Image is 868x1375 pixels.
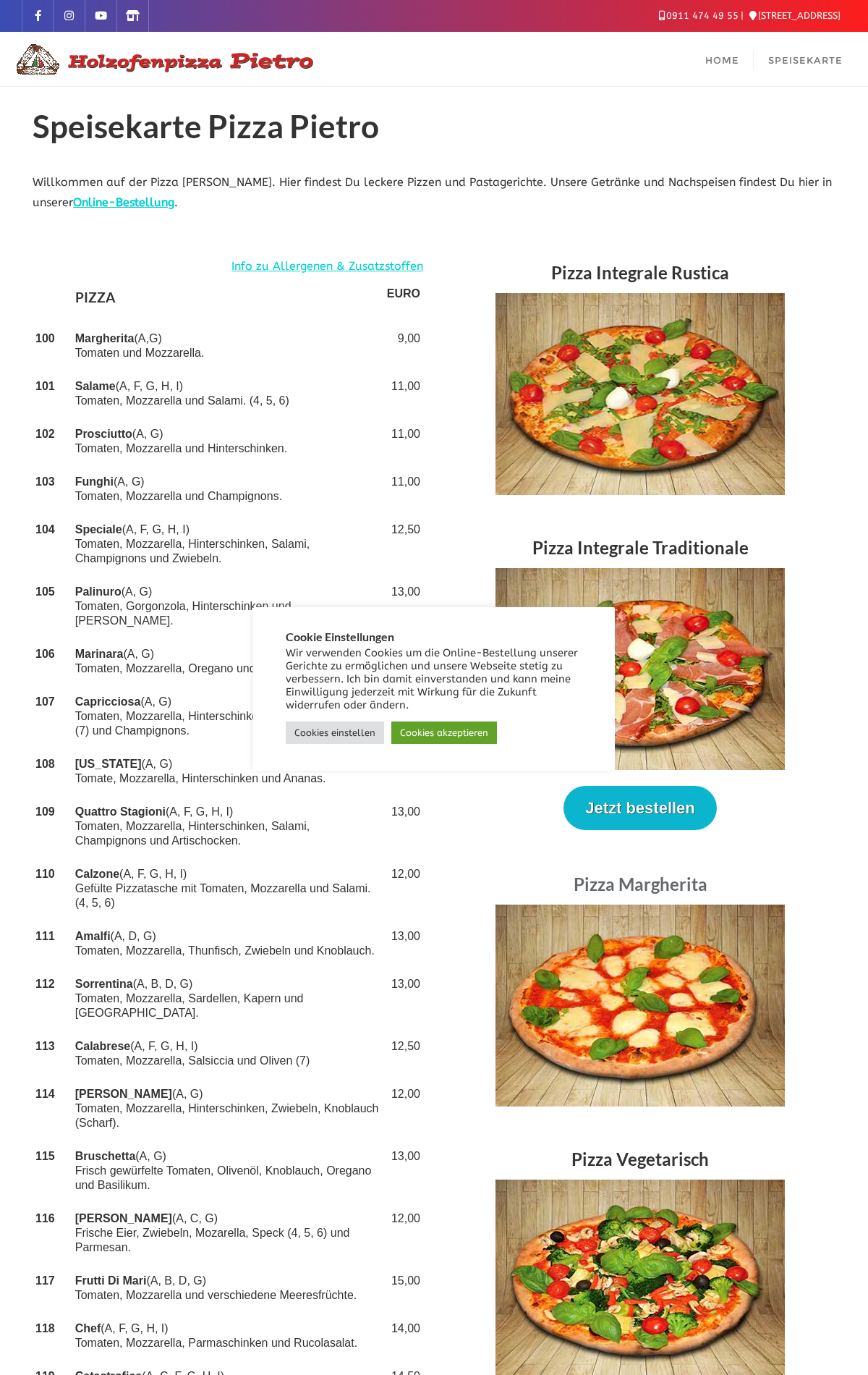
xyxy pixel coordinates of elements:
strong: Salame [75,380,116,392]
a: Online-Bestellung [73,195,174,209]
strong: [US_STATE] [75,758,142,770]
a: Info zu Allergenen & Zusatzstoffen [231,256,423,277]
strong: Calzone [75,868,119,880]
strong: Margherita [75,332,135,344]
td: (A, G) Tomaten, Mozzarella, Hinterschinken, Artischocken, Oliven (7) und Champignons. [72,685,384,748]
p: Willkommen auf der Pizza [PERSON_NAME]. Hier findest Du leckere Pizzen und Pastagerichte. Unsere ... [33,172,835,214]
td: (A, F, G, H, I) Tomaten, Mozzarella, Hinterschinken, Salami, Champignons und Zwiebeln. [72,513,384,575]
div: Wir verwenden Cookies um die Online-Bestellung unserer Gerichte zu ermöglichen und unsere Webseit... [286,647,582,712]
strong: Speciale [75,523,122,536]
h5: Cookie Einstellungen [286,630,582,643]
td: (A, F, G, H, I) Tomaten, Mozzarella, Parmaschinken und Rucolasalat. [72,1312,384,1360]
td: 13,00 [384,795,423,858]
img: Logo [11,42,315,77]
strong: Marinara [75,648,124,660]
td: 13,00 [384,968,423,1030]
td: (A, G) Tomaten, Mozzarella, Hinterschinken, Zwiebeln, Knoblauch (Scharf). [72,1078,384,1140]
img: Speisekarte - Pizza Integrale Traditionale [495,568,785,770]
a: Cookies akzeptieren [391,722,497,744]
strong: 115 [35,1150,55,1162]
td: (A, G) Tomaten, Mozzarella und Champignons. [72,465,384,513]
strong: [PERSON_NAME] [75,1212,172,1224]
a: Cookies einstellen [286,722,384,744]
strong: 112 [35,978,55,990]
strong: Chef [75,1322,101,1334]
td: (A, B, D, G) Tomaten, Mozzarella und verschiedene Meeresfrüchte. [72,1264,384,1312]
td: 12,00 [384,858,423,920]
strong: Capricciosa [75,695,141,708]
h3: Pizza Integrale Traditionale [445,531,835,568]
td: (A, D, G) Tomaten, Mozzarella, Thunfisch, Zwiebeln und Knoblauch. [72,920,384,968]
td: (A, G) Tomate, Mozzarella, Hinterschinken und Ananas. [72,748,384,795]
td: (A, G) Tomaten, Gorgonzola, Hinterschinken und [PERSON_NAME]. [72,575,384,638]
td: (A, G) Tomaten, Mozzarella und Hinterschinken. [72,418,384,465]
a: Pizza Margherita [574,873,707,894]
td: (A, B, D, G) Tomaten, Mozzarella, Sardellen, Kapern und [GEOGRAPHIC_DATA]. [72,968,384,1030]
td: (A, G) Frisch gewürfelte Tomaten, Olivenöl, Knoblauch, Oregano und Basilikum. [72,1140,384,1202]
td: 9,00 [384,322,423,370]
strong: 109 [35,805,55,818]
strong: Sorrentina [75,978,133,990]
span: Speisekarte [768,54,843,66]
button: Jetzt bestellen [563,786,717,830]
strong: 114 [35,1088,55,1100]
h1: Speisekarte Pizza Pietro [33,109,835,151]
h3: Pizza Vegetarisch [445,1143,835,1180]
strong: 113 [35,1040,55,1052]
strong: 111 [35,930,55,942]
strong: 101 [35,380,55,392]
strong: 116 [35,1212,55,1224]
td: 12,00 [384,1202,423,1264]
strong: [PERSON_NAME] [75,1088,172,1100]
strong: 104 [35,523,55,536]
strong: 108 [35,758,55,770]
strong: Amalfi [75,930,111,942]
td: 15,00 [384,1264,423,1312]
img: Speisekarte - Pizza Integrale Rustica [495,293,785,495]
strong: Prosciutto [75,428,132,440]
td: 13,00 [384,575,423,638]
h3: Pizza Integrale Rustica [445,256,835,293]
strong: 102 [35,428,55,440]
td: 13,00 [384,920,423,968]
td: 12,50 [384,1030,423,1078]
a: [STREET_ADDRESS] [749,10,841,21]
strong: Funghi [75,475,114,488]
td: (A, F, G, H, I) Gefülte Pizzatasche mit Tomaten, Mozzarella und Salami. (4, 5, 6) [72,858,384,920]
td: (A, F, G, H, I) Tomaten, Mozzarella, Salsiccia und Oliven (7) [72,1030,384,1078]
strong: Frutti Di Mari [75,1274,147,1287]
strong: 107 [35,695,55,708]
strong: Palinuro [75,585,122,598]
strong: 117 [35,1274,55,1287]
a: Home [691,32,754,86]
strong: 110 [35,868,55,880]
a: Speisekarte [754,32,857,86]
strong: Bruschetta [75,1150,136,1162]
td: (A,G) Tomaten und Mozzarella. [72,322,384,370]
strong: Quattro Stagioni [75,805,166,818]
td: 12,00 [384,748,423,795]
span: Home [705,54,739,66]
strong: Calabrese [75,1040,131,1052]
td: 12,50 [384,513,423,575]
td: 14,00 [384,1312,423,1360]
strong: 118 [35,1322,55,1334]
strong: 105 [35,585,55,598]
td: (A, F, G, H, I) Tomaten, Mozzarella, Hinterschinken, Salami, Champignons und Artischocken. [72,795,384,858]
h4: PIZZA [75,287,381,313]
strong: EURO [387,287,420,300]
td: (A, F, G, H, I) Tomaten, Mozzarella und Salami. (4, 5, 6) [72,370,384,418]
td: 11,00 [384,465,423,513]
td: 12,00 [384,1078,423,1140]
td: (A, C, G) Frische Eier, Zwiebeln, Mozarella, Speck (4, 5, 6) und Parmesan. [72,1202,384,1264]
strong: 100 [35,332,55,344]
td: 11,00 [384,418,423,465]
td: (A, G) Tomaten, Mozzarella, Oregano und Knoblauch. [72,638,384,685]
strong: 106 [35,648,55,660]
img: Speisekarte - Pizza Margherita [495,905,785,1107]
a: 0911 474 49 55 [659,10,739,21]
strong: 103 [35,475,55,488]
td: 13,00 [384,1140,423,1202]
td: 11,00 [384,370,423,418]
